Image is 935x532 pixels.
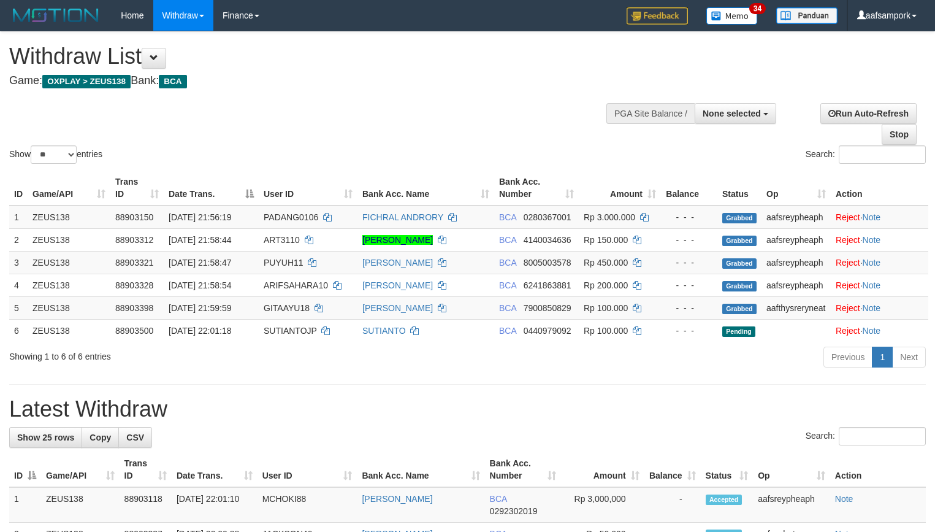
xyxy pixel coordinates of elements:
[644,452,701,487] th: Balance: activate to sort column ascending
[806,427,926,445] label: Search:
[761,296,831,319] td: aafthysreryneat
[836,258,860,268] a: Reject
[115,303,153,313] span: 88903398
[722,213,757,223] span: Grabbed
[120,452,172,487] th: Trans ID: activate to sort column ascending
[863,326,881,336] a: Note
[753,452,830,487] th: Op: activate to sort column ascending
[584,258,628,268] span: Rp 450.000
[169,280,231,290] span: [DATE] 21:58:54
[706,495,742,505] span: Accepted
[666,279,712,291] div: - - -
[115,212,153,222] span: 88903150
[761,228,831,251] td: aafsreypheaph
[863,258,881,268] a: Note
[584,212,635,222] span: Rp 3.000.000
[499,326,516,336] span: BCA
[761,251,831,274] td: aafsreypheaph
[499,303,516,313] span: BCA
[835,494,853,504] a: Note
[579,171,661,206] th: Amount: activate to sort column ascending
[164,171,259,206] th: Date Trans.: activate to sort column descending
[41,487,120,523] td: ZEUS138
[839,427,926,445] input: Search:
[118,427,152,448] a: CSV
[357,171,494,206] th: Bank Acc. Name: activate to sort column ascending
[872,347,893,368] a: 1
[9,274,28,296] td: 4
[9,6,102,25] img: MOTION_logo.png
[606,103,695,124] div: PGA Site Balance /
[863,303,881,313] a: Note
[499,212,516,222] span: BCA
[882,124,917,145] a: Stop
[264,258,303,268] span: PUYUH11
[172,452,258,487] th: Date Trans.: activate to sort column ascending
[666,325,712,337] div: - - -
[666,234,712,246] div: - - -
[9,427,82,448] a: Show 25 rows
[776,7,838,24] img: panduan.png
[722,326,755,337] span: Pending
[666,302,712,314] div: - - -
[9,319,28,342] td: 6
[9,228,28,251] td: 2
[28,274,110,296] td: ZEUS138
[9,487,41,523] td: 1
[761,274,831,296] td: aafsreypheaph
[524,280,571,290] span: Copy 6241863881 to clipboard
[9,171,28,206] th: ID
[264,280,328,290] span: ARIFSAHARA10
[499,235,516,245] span: BCA
[695,103,776,124] button: None selected
[362,212,443,222] a: FICHRAL ANDRORY
[524,326,571,336] span: Copy 0440979092 to clipboard
[627,7,688,25] img: Feedback.jpg
[169,235,231,245] span: [DATE] 21:58:44
[9,44,611,69] h1: Withdraw List
[494,171,579,206] th: Bank Acc. Number: activate to sort column ascending
[28,228,110,251] td: ZEUS138
[831,171,928,206] th: Action
[830,452,926,487] th: Action
[110,171,164,206] th: Trans ID: activate to sort column ascending
[584,280,628,290] span: Rp 200.000
[9,75,611,87] h4: Game: Bank:
[753,487,830,523] td: aafsreypheaph
[836,235,860,245] a: Reject
[82,427,119,448] a: Copy
[722,258,757,269] span: Grabbed
[28,296,110,319] td: ZEUS138
[749,3,766,14] span: 34
[258,452,357,487] th: User ID: activate to sort column ascending
[90,433,111,442] span: Copy
[561,487,644,523] td: Rp 3,000,000
[722,236,757,246] span: Grabbed
[9,452,41,487] th: ID: activate to sort column descending
[362,258,433,268] a: [PERSON_NAME]
[836,326,860,336] a: Reject
[169,326,231,336] span: [DATE] 22:01:18
[706,7,758,25] img: Button%20Memo.svg
[831,296,928,319] td: ·
[836,303,860,313] a: Reject
[42,75,131,88] span: OXPLAY > ZEUS138
[831,274,928,296] td: ·
[666,256,712,269] div: - - -
[524,258,571,268] span: Copy 8005003578 to clipboard
[661,171,717,206] th: Balance
[892,347,926,368] a: Next
[584,303,628,313] span: Rp 100.000
[264,303,310,313] span: GITAAYU18
[9,397,926,422] h1: Latest Withdraw
[169,303,231,313] span: [DATE] 21:59:59
[831,228,928,251] td: ·
[28,251,110,274] td: ZEUS138
[115,258,153,268] span: 88903321
[28,206,110,229] td: ZEUS138
[863,280,881,290] a: Note
[806,145,926,164] label: Search:
[120,487,172,523] td: 88903118
[823,347,872,368] a: Previous
[9,145,102,164] label: Show entries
